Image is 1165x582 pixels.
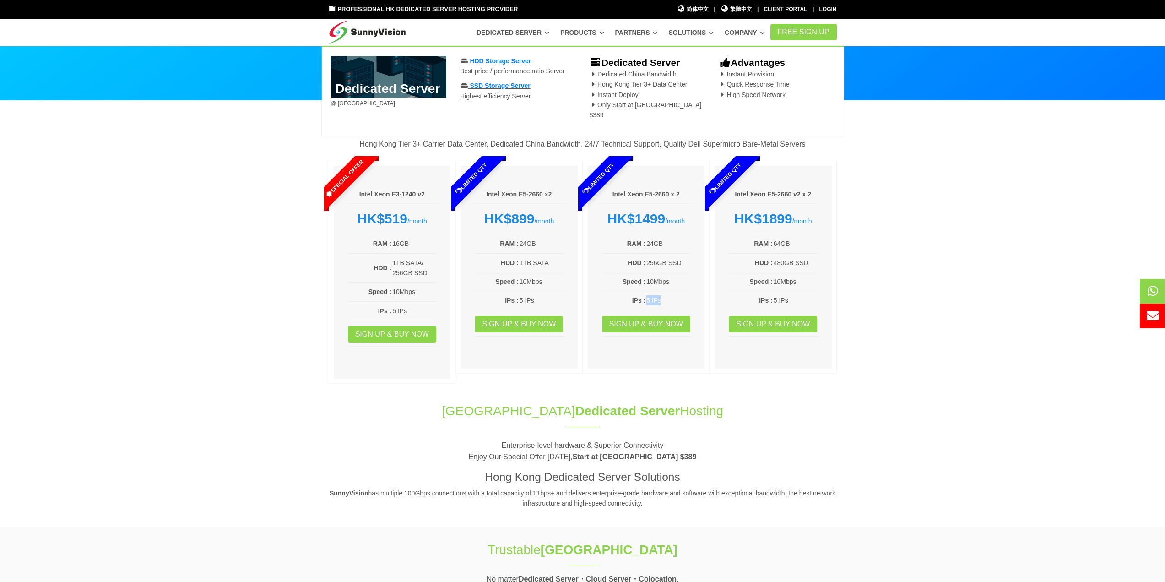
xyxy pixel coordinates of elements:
[607,211,665,226] strong: HK$1499
[357,211,407,226] strong: HK$519
[329,138,837,150] p: Hong Kong Tier 3+ Carrier Data Center, Dedicated China Bandwidth, 24/7 Technical Support, Quality...
[392,305,437,316] td: 5 IPs
[430,541,735,559] h1: Trustable
[474,211,564,227] div: /month
[601,211,691,227] div: /month
[646,257,691,268] td: 256GB SSD
[378,307,392,315] b: IPs :
[348,326,436,343] a: Sign up & Buy Now
[721,5,752,14] a: 繁體中文
[519,276,564,287] td: 10Mbps
[728,211,818,227] div: /month
[719,57,785,68] b: Advantages
[519,295,564,306] td: 5 IPs
[470,57,531,65] span: HDD Storage Server
[329,402,837,420] h1: [GEOGRAPHIC_DATA] Hosting
[677,5,709,14] a: 简体中文
[347,190,437,199] h6: Intel Xeon E3-1240 v2
[495,278,519,285] b: Speed :
[589,57,680,68] b: Dedicated Server
[505,297,519,304] b: IPs :
[749,278,773,285] b: Speed :
[329,469,837,485] h3: Hong Kong Dedicated Server Solutions
[392,286,437,297] td: 10Mbps
[646,276,691,287] td: 10Mbps
[475,316,563,332] a: Sign up & Buy Now
[632,297,646,304] b: IPs :
[764,6,807,12] a: Client Portal
[575,404,680,418] span: Dedicated Server
[714,5,715,14] li: |
[347,211,437,227] div: /month
[757,5,759,14] li: |
[306,140,383,217] span: Special Offer
[392,257,437,279] td: 1TB SATA/ 256GB SSD
[519,238,564,249] td: 24GB
[373,240,391,247] b: RAM :
[573,453,697,461] strong: Start at [GEOGRAPHIC_DATA] $389
[477,24,549,41] a: Dedicated Server
[322,46,844,136] div: Dedicated Server
[719,71,789,98] span: Instant Provision Quick Response Time High Speed Network
[759,297,773,304] b: IPs :
[628,259,645,267] b: HDD :
[484,211,534,226] strong: HK$899
[330,490,368,497] strong: SunnyVision
[668,24,714,41] a: Solutions
[392,238,437,249] td: 16GB
[460,82,531,99] a: SSD Storage ServerHighest efficiency Server
[687,140,764,217] span: Limited Qty
[813,5,814,14] li: |
[368,288,392,295] b: Speed :
[589,71,701,119] span: Dedicated China Bandwidth Hong Kong Tier 3+ Data Center Instant Deploy Only Start at [GEOGRAPHIC_...
[329,488,837,509] p: has multiple 100Gbps connections with a total capacity of 1Tbps+ and delivers enterprise-grade ha...
[819,6,837,12] a: Login
[331,100,395,107] span: @ [GEOGRAPHIC_DATA]
[601,190,691,199] h6: Intel Xeon E5-2660 x 2
[460,57,565,75] a: HDD Storage ServerBest price / performance ratio Server
[773,238,818,249] td: 64GB
[728,190,818,199] h6: Intel Xeon E5-2660 v2 x 2
[501,259,519,267] b: HDD :
[337,5,518,12] span: Professional HK Dedicated Server Hosting Provider
[519,257,564,268] td: 1TB SATA
[560,140,637,217] span: Limited Qty
[773,257,818,268] td: 480GB SSD
[734,211,792,226] strong: HK$1899
[646,295,691,306] td: 5 IPs
[755,259,773,267] b: HDD :
[500,240,518,247] b: RAM :
[470,82,530,89] span: SSD Storage Server
[627,240,645,247] b: RAM :
[725,24,765,41] a: Company
[773,295,818,306] td: 5 IPs
[560,24,604,41] a: Products
[615,24,658,41] a: Partners
[646,238,691,249] td: 24GB
[474,190,564,199] h6: Intel Xeon E5-2660 x2
[729,316,817,332] a: Sign up & Buy Now
[374,264,391,272] b: HDD :
[602,316,690,332] a: Sign up & Buy Now
[623,278,646,285] b: Speed :
[754,240,772,247] b: RAM :
[773,276,818,287] td: 10Mbps
[770,24,837,40] a: FREE Sign Up
[433,140,510,217] span: Limited Qty
[329,440,837,463] p: Enterprise-level hardware & Superior Connectivity Enjoy Our Special Offer [DATE],
[541,543,677,557] strong: [GEOGRAPHIC_DATA]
